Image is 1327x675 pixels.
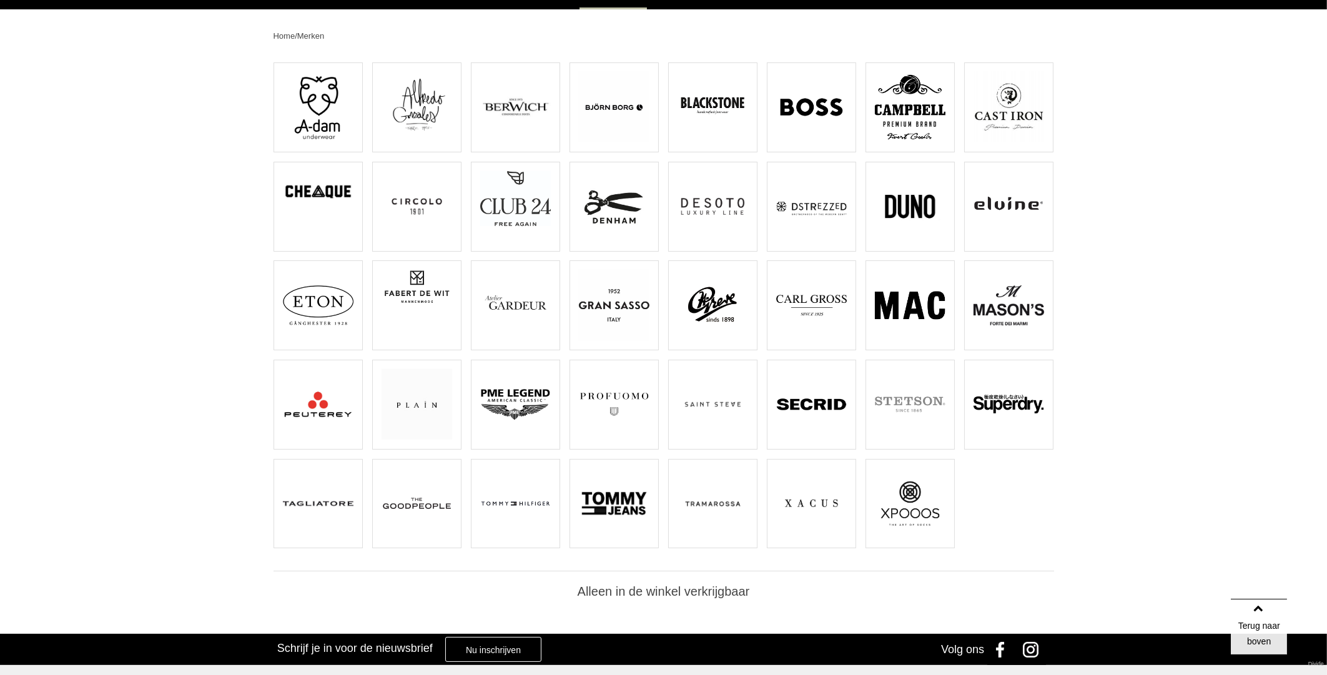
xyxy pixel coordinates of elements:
[480,270,551,340] img: GARDEUR
[767,162,856,252] a: Dstrezzed
[277,641,433,655] h3: Schrijf je in voor de nieuwsbrief
[570,162,659,252] a: DENHAM
[372,62,461,152] a: Alfredo Gonzales
[1019,634,1050,665] a: Instagram
[283,369,353,440] img: PEUTEREY
[480,468,551,539] img: TOMMY HILFIGER
[678,72,748,142] img: Blackstone
[866,360,955,450] a: STETSON
[382,369,452,440] img: Plain
[875,270,945,340] img: MAC
[866,162,955,252] a: Duno
[866,260,955,350] a: MAC
[274,31,295,41] a: Home
[668,360,757,450] a: Saint Steve
[875,171,945,242] img: Duno
[274,459,363,549] a: Tagliatore
[767,62,856,152] a: BOSS
[471,459,560,549] a: TOMMY HILFIGER
[767,360,856,450] a: SECRID
[372,360,461,450] a: Plain
[668,260,757,350] a: GREVE
[372,162,461,252] a: Circolo
[974,171,1044,242] img: ELVINE
[372,260,461,350] a: FABERT DE WIT
[570,360,659,450] a: PROFUOMO
[987,634,1019,665] a: Facebook
[570,459,659,549] a: TOMMY JEANS
[471,62,560,152] a: Berwich
[964,162,1053,252] a: ELVINE
[668,62,757,152] a: Blackstone
[776,369,847,440] img: SECRID
[274,162,363,252] a: Cheaque
[678,171,748,242] img: Desoto
[274,360,363,450] a: PEUTEREY
[480,369,551,440] img: PME LEGEND
[471,162,560,252] a: Club 24
[866,62,955,152] a: Campbell
[974,369,1044,440] img: SUPERDRY
[579,72,649,142] img: BJÖRN BORG
[579,468,649,539] img: TOMMY JEANS
[678,270,748,340] img: GREVE
[875,369,945,440] img: STETSON
[1231,599,1287,655] a: Terug naar boven
[283,171,353,214] img: Cheaque
[570,62,659,152] a: BJÖRN BORG
[382,171,452,242] img: Circolo
[295,31,297,41] span: /
[776,171,847,242] img: Dstrezzed
[678,369,748,440] img: Saint Steve
[382,270,452,303] img: FABERT DE WIT
[866,459,955,549] a: XPOOOS
[974,270,1044,340] img: Masons
[579,369,649,440] img: PROFUOMO
[941,634,984,665] div: Volg ons
[964,360,1053,450] a: SUPERDRY
[445,637,541,662] a: Nu inschrijven
[382,72,452,135] img: Alfredo Gonzales
[480,72,551,142] img: Berwich
[382,468,452,539] img: The Goodpeople
[274,62,363,152] a: A-DAM
[776,468,847,539] img: Xacus
[668,162,757,252] a: Desoto
[964,260,1053,350] a: Masons
[579,171,649,242] img: DENHAM
[1308,656,1324,672] a: Divide
[372,459,461,549] a: The Goodpeople
[471,260,560,350] a: GARDEUR
[964,62,1053,152] a: CAST IRON
[283,270,353,340] img: ETON
[570,260,659,350] a: GRAN SASSO
[480,171,551,226] img: Club 24
[471,360,560,450] a: PME LEGEND
[776,270,847,340] img: GROSS
[776,72,847,142] img: BOSS
[668,459,757,549] a: Tramarossa
[283,468,353,539] img: Tagliatore
[974,72,1044,142] img: CAST IRON
[767,260,856,350] a: GROSS
[283,72,353,142] img: A-DAM
[767,459,856,549] a: Xacus
[579,270,649,340] img: GRAN SASSO
[274,584,1054,599] h2: Alleen in de winkel verkrijgbaar
[875,72,945,142] img: Campbell
[297,31,324,41] a: Merken
[274,260,363,350] a: ETON
[875,468,945,539] img: XPOOOS
[678,468,748,539] img: Tramarossa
